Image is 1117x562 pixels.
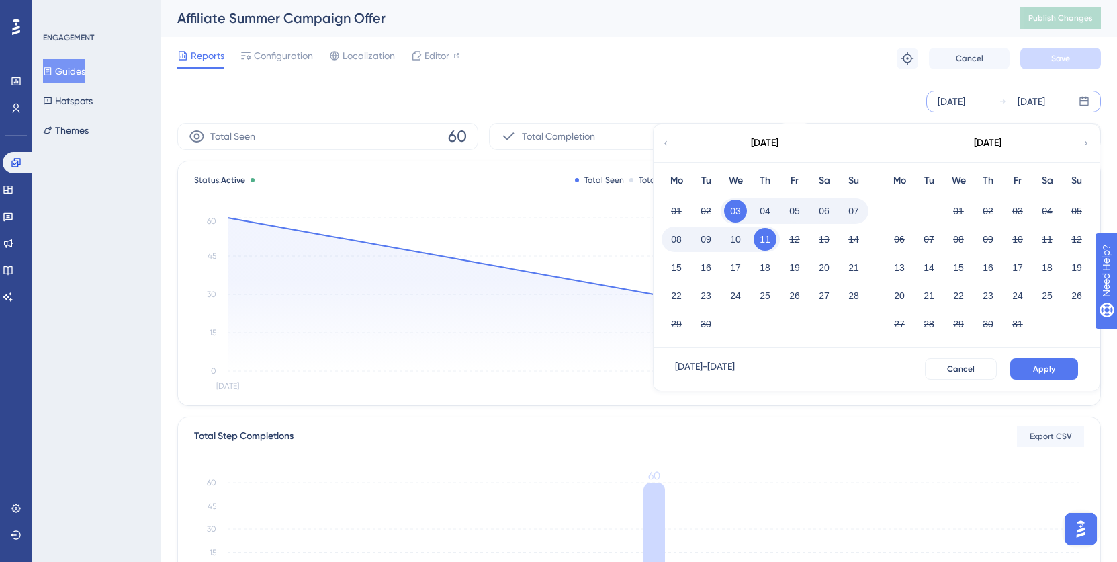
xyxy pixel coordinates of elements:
button: 13 [888,256,911,279]
button: 03 [724,200,747,223]
span: Publish Changes [1028,13,1093,24]
div: [DATE] [938,93,965,110]
tspan: 60 [207,478,216,487]
tspan: 60 [207,216,216,226]
button: 17 [1006,256,1029,279]
tspan: 60 [648,469,660,482]
button: 10 [1006,228,1029,251]
span: Status: [194,175,245,186]
button: 20 [813,256,836,279]
button: 18 [754,256,776,279]
button: 25 [1036,284,1059,307]
div: Total Seen [575,175,624,186]
span: Active [221,175,245,185]
button: 18 [1036,256,1059,279]
div: Th [973,173,1003,189]
button: 07 [918,228,940,251]
div: Total Completion [629,175,704,186]
div: Tu [691,173,721,189]
button: 12 [783,228,806,251]
tspan: 30 [207,524,216,534]
button: 16 [977,256,999,279]
span: Reports [191,48,224,64]
tspan: 0 [211,366,216,376]
button: 11 [754,228,776,251]
button: Themes [43,118,89,143]
button: 05 [1065,200,1088,223]
button: 19 [1065,256,1088,279]
button: 08 [665,228,688,251]
button: 02 [695,200,717,223]
tspan: 45 [208,251,216,261]
button: 28 [842,284,865,307]
button: Guides [43,59,85,83]
span: Configuration [254,48,313,64]
button: 17 [724,256,747,279]
button: 21 [842,256,865,279]
button: Hotspots [43,89,93,113]
button: 02 [977,200,999,223]
div: [DATE] [1018,93,1045,110]
button: Export CSV [1017,426,1084,447]
button: 04 [754,200,776,223]
button: 01 [665,200,688,223]
button: 06 [888,228,911,251]
button: Cancel [925,358,997,380]
button: 23 [695,284,717,307]
span: Apply [1033,364,1055,374]
div: [DATE] [751,135,778,151]
div: Total Step Completions [194,428,294,444]
tspan: [DATE] [216,381,239,391]
button: 08 [947,228,970,251]
div: Sa [1032,173,1062,189]
div: Tu [914,173,944,189]
button: 11 [1036,228,1059,251]
button: 24 [1006,284,1029,307]
div: We [721,173,750,189]
button: 09 [977,228,999,251]
button: 14 [918,256,940,279]
button: 22 [947,284,970,307]
div: Fr [1003,173,1032,189]
div: Su [1062,173,1091,189]
span: Save [1051,53,1070,64]
button: 10 [724,228,747,251]
button: 30 [977,313,999,335]
button: 27 [813,284,836,307]
button: 20 [888,284,911,307]
button: 29 [947,313,970,335]
button: 13 [813,228,836,251]
div: Sa [809,173,839,189]
button: 22 [665,284,688,307]
button: 19 [783,256,806,279]
button: 31 [1006,313,1029,335]
span: Cancel [947,364,975,374]
div: [DATE] [974,135,1001,151]
span: Export CSV [1030,431,1072,442]
button: 30 [695,313,717,335]
div: [DATE] - [DATE] [675,358,735,380]
button: Publish Changes [1020,7,1101,29]
span: Editor [425,48,449,64]
button: 15 [947,256,970,279]
button: 24 [724,284,747,307]
button: 23 [977,284,999,307]
span: Localization [343,48,395,64]
button: 09 [695,228,717,251]
tspan: 15 [210,548,216,557]
span: Total Completion [522,128,595,145]
tspan: 15 [210,328,216,337]
iframe: UserGuiding AI Assistant Launcher [1061,509,1101,549]
button: 04 [1036,200,1059,223]
div: Th [750,173,780,189]
div: Su [839,173,868,189]
button: 01 [947,200,970,223]
button: 05 [783,200,806,223]
button: 06 [813,200,836,223]
button: 21 [918,284,940,307]
div: ENGAGEMENT [43,32,94,43]
tspan: 45 [208,501,216,511]
button: 14 [842,228,865,251]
